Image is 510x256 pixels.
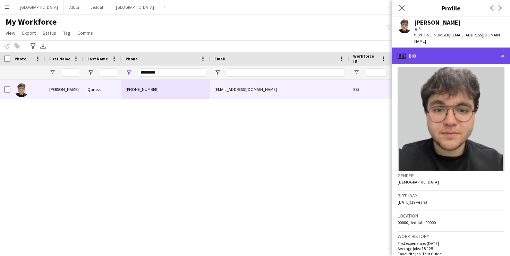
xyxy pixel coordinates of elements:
[87,69,94,76] button: Open Filter Menu
[353,53,378,64] span: Workforce ID
[398,220,436,225] span: 00000, Jeddah, 00000
[19,28,39,37] a: Export
[60,28,73,37] a: Tag
[138,68,206,77] input: Phone Filter Input
[15,56,26,61] span: Photo
[398,179,439,185] span: [DEMOGRAPHIC_DATA]
[391,80,425,99] div: 5.0
[414,32,450,37] span: t. [PHONE_NUMBER]
[227,68,345,77] input: Email Filter Input
[3,28,18,37] a: View
[62,68,79,77] input: First Name Filter Input
[398,193,504,199] h3: Birthday
[49,69,56,76] button: Open Filter Menu
[63,30,70,36] span: Tag
[392,3,510,12] h3: Profile
[126,69,132,76] button: Open Filter Menu
[64,0,85,14] button: AlUla
[398,241,504,246] p: First experience: [DATE]
[398,199,427,205] span: [DATE] (19 years)
[6,30,15,36] span: View
[87,56,108,61] span: Last Name
[83,80,121,99] div: Qansou
[214,56,226,61] span: Email
[398,246,504,251] p: Average jobs: 18.125
[349,80,391,99] div: 853
[121,80,210,99] div: [PHONE_NUMBER]
[353,69,359,76] button: Open Filter Menu
[398,233,504,239] h3: Work history
[366,68,386,77] input: Workforce ID Filter Input
[15,83,28,97] img: Ali Qansou
[126,56,138,61] span: Phone
[45,80,83,99] div: [PERSON_NAME]
[49,56,70,61] span: First Name
[43,30,56,36] span: Status
[100,68,117,77] input: Last Name Filter Input
[392,48,510,64] div: Bio
[414,19,461,26] div: [PERSON_NAME]
[6,17,57,27] span: My Workforce
[75,28,96,37] a: Comms
[39,42,47,50] app-action-btn: Export XLSX
[40,28,59,37] a: Status
[14,0,64,14] button: [GEOGRAPHIC_DATA]
[22,30,36,36] span: Export
[110,0,160,14] button: [GEOGRAPHIC_DATA]
[414,32,502,44] span: | [EMAIL_ADDRESS][DOMAIN_NAME]
[214,69,221,76] button: Open Filter Menu
[398,172,504,179] h3: Gender
[418,26,420,31] span: 5
[29,42,37,50] app-action-btn: Advanced filters
[398,67,504,171] img: Crew avatar or photo
[85,0,110,14] button: Jeddah
[210,80,349,99] div: [EMAIL_ADDRESS][DOMAIN_NAME]
[77,30,93,36] span: Comms
[398,213,504,219] h3: Location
